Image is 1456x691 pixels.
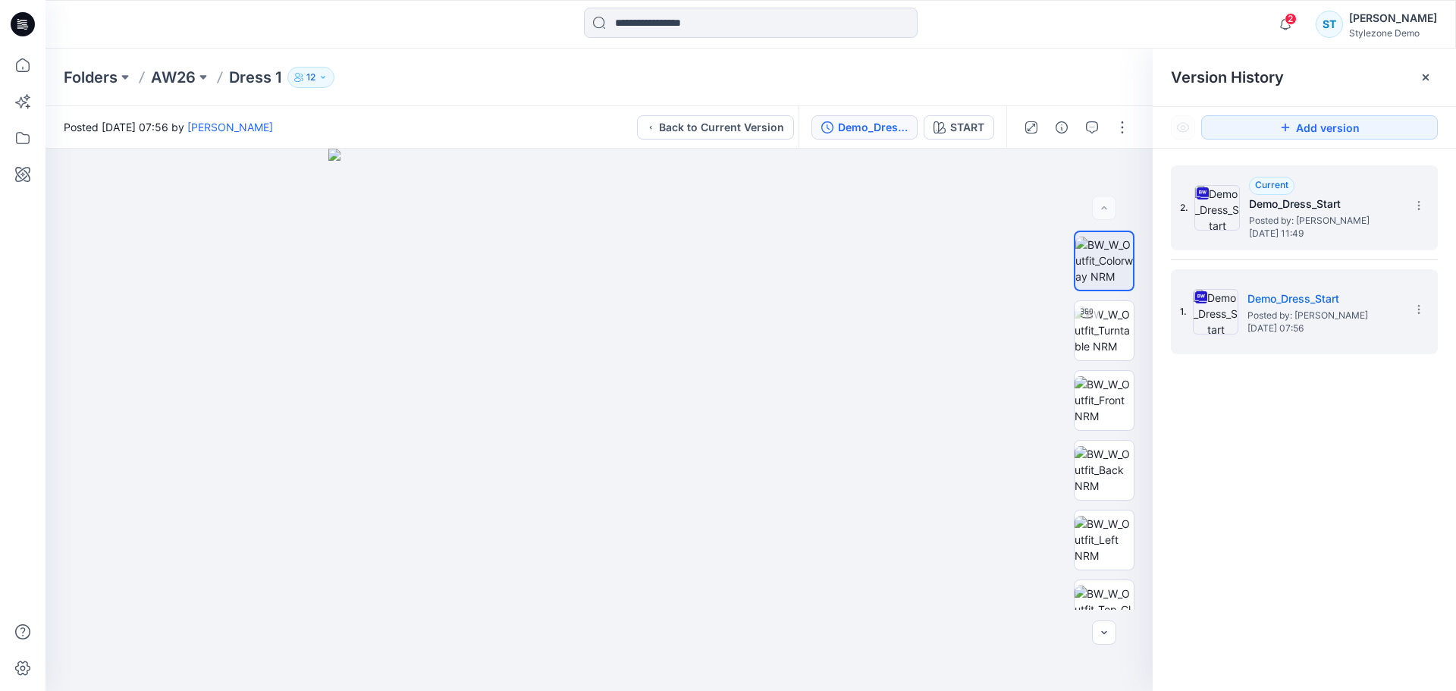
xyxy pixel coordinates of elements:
[1194,185,1240,231] img: Demo_Dress_Start
[924,115,994,140] button: START
[1349,9,1437,27] div: [PERSON_NAME]
[1349,27,1437,39] div: Stylezone Demo
[1420,71,1432,83] button: Close
[1075,446,1134,494] img: BW_W_Outfit_Back NRM
[1180,201,1188,215] span: 2.
[1249,195,1401,213] h5: Demo_Dress_Start
[151,67,196,88] a: AW26
[306,69,315,86] p: 12
[1201,115,1438,140] button: Add version
[1075,376,1134,424] img: BW_W_Outfit_Front NRM
[1075,586,1134,633] img: BW_W_Outfit_Top_CloseUp NRM
[1249,228,1401,239] span: [DATE] 11:49
[64,119,273,135] span: Posted [DATE] 07:56 by
[1171,115,1195,140] button: Show Hidden Versions
[637,115,794,140] button: Back to Current Version
[1247,323,1399,334] span: [DATE] 07:56
[1247,308,1399,323] span: Posted by: Savio Thomas
[328,149,871,691] img: eyJhbGciOiJIUzI1NiIsImtpZCI6IjAiLCJzbHQiOiJzZXMiLCJ0eXAiOiJKV1QifQ.eyJkYXRhIjp7InR5cGUiOiJzdG9yYW...
[838,119,908,136] div: Demo_Dress_Start
[1171,68,1284,86] span: Version History
[1075,516,1134,564] img: BW_W_Outfit_Left NRM
[1316,11,1343,38] div: ST
[811,115,918,140] button: Demo_Dress_Start
[1075,237,1133,284] img: BW_W_Outfit_Colorway NRM
[1285,13,1297,25] span: 2
[1180,305,1187,319] span: 1.
[187,121,273,133] a: [PERSON_NAME]
[287,67,334,88] button: 12
[1050,115,1074,140] button: Details
[1247,290,1399,308] h5: Demo_Dress_Start
[1249,213,1401,228] span: Posted by: Savio Thomas
[950,119,984,136] div: START
[64,67,118,88] a: Folders
[1255,179,1288,190] span: Current
[1193,289,1238,335] img: Demo_Dress_Start
[1075,306,1134,354] img: BW_W_Outfit_Turntable NRM
[229,67,281,88] p: Dress 1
